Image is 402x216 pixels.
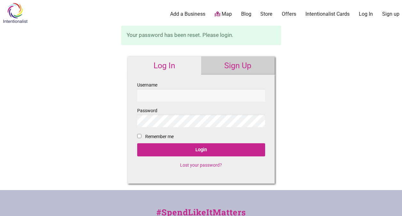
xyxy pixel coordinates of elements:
[137,107,265,127] label: Password
[127,31,276,39] div: Your password has been reset. Please login.
[260,11,272,18] a: Store
[359,11,373,18] a: Log In
[145,133,174,141] label: Remember me
[128,56,201,75] a: Log In
[241,11,251,18] a: Blog
[137,81,265,102] label: Username
[282,11,296,18] a: Offers
[180,162,222,168] a: Lost your password?
[382,11,399,18] a: Sign up
[215,11,232,18] a: Map
[137,143,265,156] input: Login
[137,115,265,127] input: Password
[201,56,275,75] a: Sign Up
[305,11,350,18] a: Intentionalist Cards
[137,89,265,102] input: Username
[170,11,205,18] a: Add a Business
